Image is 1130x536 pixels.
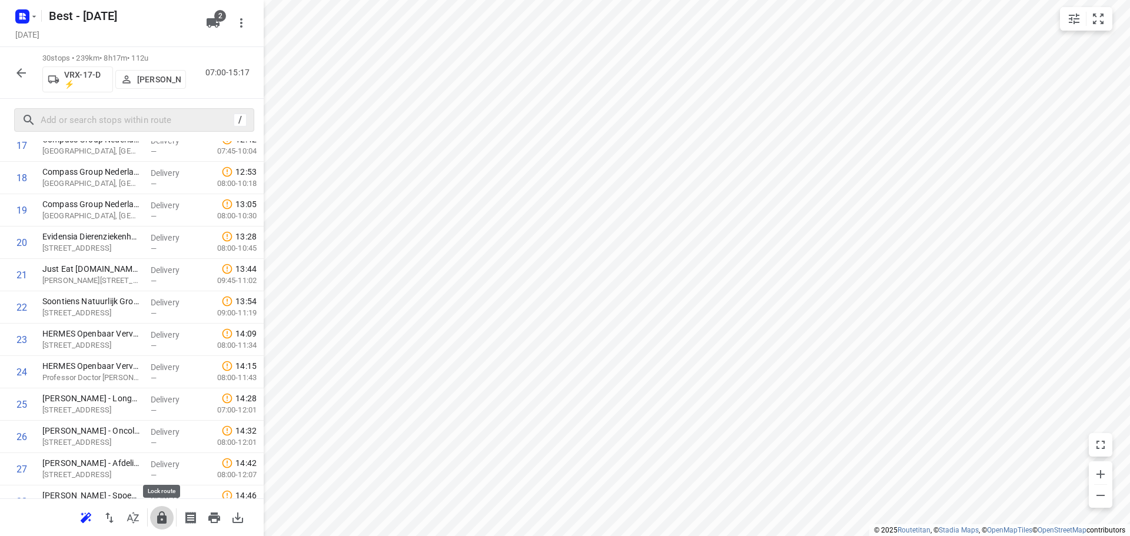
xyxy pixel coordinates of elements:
[151,199,194,211] p: Delivery
[235,490,257,501] span: 14:46
[42,437,141,448] p: Michelangelolaan 2, Eindhoven
[151,374,157,382] span: —
[235,231,257,242] span: 13:28
[42,166,141,178] p: Compass Group Nederland B.V. - ⭐ Signify - HTC 48(Loes Dehue)
[874,526,1125,534] li: © 2025 , © , © © contributors
[221,328,233,339] svg: Late
[42,490,141,501] p: Catharina Ziekenhuis - Spoedeisende Hulp(Yvette van der Zijden)
[42,295,141,307] p: Soontiens Natuurlijk Groen B.V.([PERSON_NAME])
[74,511,98,522] span: Reoptimize route
[1060,7,1112,31] div: small contained button group
[235,457,257,469] span: 14:42
[42,275,141,287] p: Quinten Matsyslaan 77, Eindhoven
[226,511,250,522] span: Download route
[42,328,141,339] p: HERMES Openbaar Vervoer B.V. - Eindhoven Neckerspoel([PERSON_NAME])
[42,469,141,481] p: Michelangelolaan 2, Eindhoven
[42,392,141,404] p: Catharina Ziekenhuis - Longafdeling(Maaike & Daisy)
[1038,526,1086,534] a: OpenStreetMap
[16,237,27,248] div: 20
[42,263,141,275] p: Just Eat Takeaway.com - Eindhoven(Algemeen contact)
[42,178,141,189] p: [GEOGRAPHIC_DATA], [GEOGRAPHIC_DATA]
[151,458,194,470] p: Delivery
[151,438,157,447] span: —
[151,309,157,318] span: —
[42,198,141,210] p: Compass Group Nederland B.V. - ⭐Signify - HTC 7(Loes Dehue)
[221,263,233,275] svg: Late
[42,372,141,384] p: Professor Doctor Dorgelolaan 50, Eindhoven
[198,307,257,319] p: 09:00-11:19
[151,361,194,373] p: Delivery
[137,75,181,84] p: [PERSON_NAME]
[1062,7,1086,31] button: Map settings
[235,392,257,404] span: 14:28
[151,135,194,147] p: Delivery
[201,11,225,35] button: 2
[151,277,157,285] span: —
[151,147,157,156] span: —
[16,302,27,313] div: 22
[16,431,27,442] div: 26
[42,339,141,351] p: [STREET_ADDRESS]
[205,66,254,79] p: 07:00-15:17
[42,231,141,242] p: Evidensia Dierenziekenhuis Zuidoost Brabant 7123(Kim van Oosten-Hackert)
[230,11,253,35] button: More
[898,526,930,534] a: Routetitan
[221,231,233,242] svg: Late
[16,205,27,216] div: 19
[42,242,141,254] p: [STREET_ADDRESS]
[42,360,141,372] p: HERMES Openbaar Vervoer B.V. - Eindhoven Professor Doctor Dorgelolaan(Twan Smid)
[221,166,233,178] svg: Late
[198,404,257,416] p: 07:00-12:01
[198,339,257,351] p: 08:00-11:34
[44,6,197,25] h5: Best - [DATE]
[202,511,226,522] span: Print route
[64,70,108,89] p: VRX-17-D ⚡
[235,198,257,210] span: 13:05
[179,511,202,522] span: Print shipping labels
[198,437,257,448] p: 08:00-12:01
[198,275,257,287] p: 09:45-11:02
[42,457,141,469] p: [PERSON_NAME] - Afdeling Algemeen Klinisch Laboratorium(Maaike & Daisy)
[98,511,121,522] span: Reverse route
[11,28,44,41] h5: Project date
[16,496,27,507] div: 28
[198,178,257,189] p: 08:00-10:18
[198,145,257,157] p: 07:45-10:04
[16,399,27,410] div: 25
[151,167,194,179] p: Delivery
[987,526,1032,534] a: OpenMapTiles
[42,145,141,157] p: High Tech Campus 26, Eindhoven
[235,263,257,275] span: 13:44
[151,426,194,438] p: Delivery
[939,526,979,534] a: Stadia Maps
[221,360,233,372] svg: Late
[16,334,27,345] div: 23
[235,360,257,372] span: 14:15
[1086,7,1110,31] button: Fit zoom
[42,210,141,222] p: [GEOGRAPHIC_DATA], [GEOGRAPHIC_DATA]
[198,372,257,384] p: 08:00-11:43
[151,244,157,253] span: —
[16,172,27,184] div: 18
[151,471,157,480] span: —
[151,341,157,350] span: —
[221,425,233,437] svg: Late
[16,269,27,281] div: 21
[42,53,186,64] p: 30 stops • 239km • 8h17m • 112u
[151,212,157,221] span: —
[235,425,257,437] span: 14:32
[198,469,257,481] p: 08:00-12:07
[198,210,257,222] p: 08:00-10:30
[234,114,247,126] div: /
[121,511,145,522] span: Sort by time window
[42,425,141,437] p: Catharina Ziekenhuis - Oncologie verpleegafdeling(Yvette van der Zijden)
[151,491,194,502] p: Delivery
[42,66,113,92] button: VRX-17-D ⚡
[198,242,257,254] p: 08:00-10:45
[151,297,194,308] p: Delivery
[235,295,257,307] span: 13:54
[151,179,157,188] span: —
[42,307,141,319] p: Urkhovenseweg 570, Eindhoven
[151,264,194,276] p: Delivery
[235,328,257,339] span: 14:09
